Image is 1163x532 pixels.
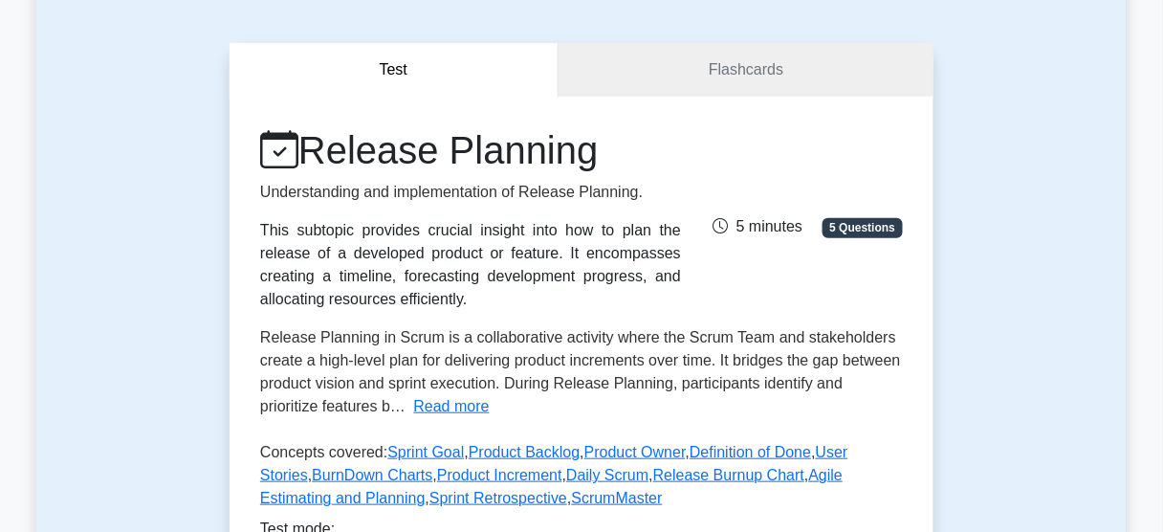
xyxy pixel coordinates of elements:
a: ScrumMaster [572,490,663,506]
div: This subtopic provides crucial insight into how to plan the release of a developed product or fea... [260,219,681,311]
span: 5 Questions [823,218,903,237]
h1: Release Planning [260,127,681,173]
a: Definition of Done [690,444,811,460]
a: User Stories [260,444,848,483]
a: Sprint Retrospective [429,490,567,506]
span: Release Planning in Scrum is a collaborative activity where the Scrum Team and stakeholders creat... [260,329,901,414]
span: 5 minutes [713,218,802,234]
button: Read more [414,395,490,418]
a: Product Increment [437,467,562,483]
a: Flashcards [559,43,933,98]
p: Concepts covered: , , , , , , , , , , , [260,441,903,518]
a: BurnDown Charts [312,467,432,483]
a: Sprint Goal [387,444,464,460]
a: Product Owner [584,444,686,460]
a: Product Backlog [469,444,581,460]
p: Understanding and implementation of Release Planning. [260,181,681,204]
a: Release Burnup Chart [653,467,804,483]
a: Daily Scrum [566,467,648,483]
button: Test [230,43,559,98]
